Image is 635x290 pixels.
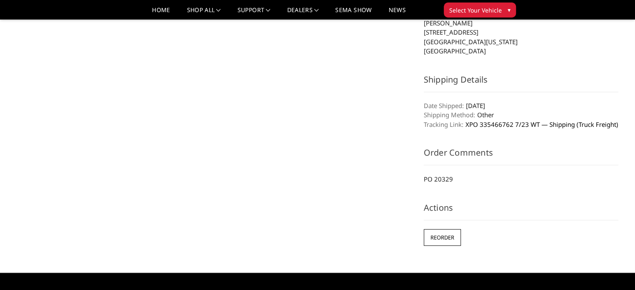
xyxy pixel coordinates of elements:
button: Select Your Vehicle [444,3,516,18]
a: Support [238,7,271,19]
dt: Tracking Link: [424,120,463,129]
li: [PERSON_NAME] [424,18,618,28]
dd: Other [424,110,618,120]
dd: [DATE] [424,101,618,111]
li: [GEOGRAPHIC_DATA][US_STATE] [424,37,618,47]
h3: Shipping Details [424,73,618,92]
dt: Shipping Method: [424,110,475,120]
li: [GEOGRAPHIC_DATA] [424,46,618,56]
a: Dealers [287,7,319,19]
a: SEMA Show [335,7,372,19]
h3: Order Comments [424,146,618,165]
span: Select Your Vehicle [449,6,502,15]
span: ▾ [508,5,511,14]
dt: Date Shipped: [424,101,464,111]
li: [STREET_ADDRESS] [424,28,618,37]
a: XPO 335466762 7/23 WT — Shipping (Truck Freight) [465,120,618,129]
p: PO 20329 [424,174,618,184]
h3: Actions [424,202,618,220]
input: Reorder [424,229,461,246]
a: shop all [187,7,221,19]
a: Home [152,7,170,19]
a: News [388,7,405,19]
